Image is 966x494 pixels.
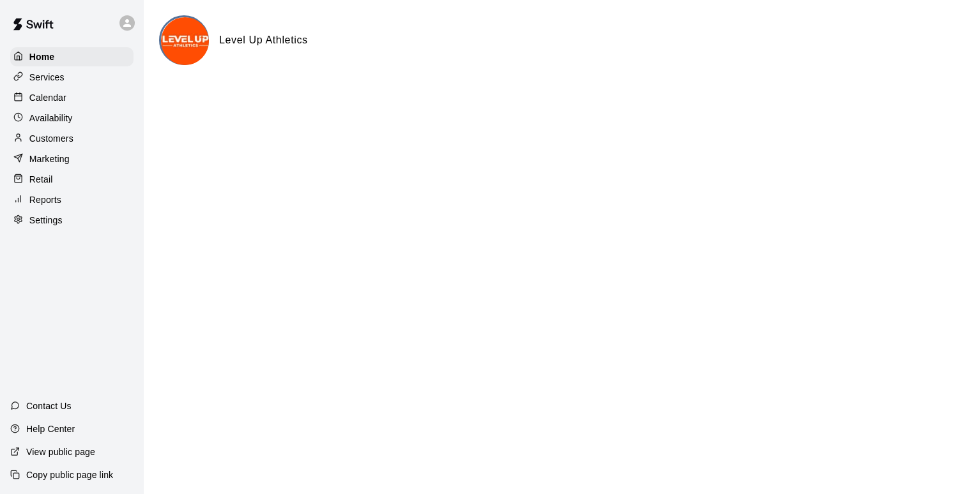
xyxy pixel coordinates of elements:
p: Calendar [29,91,66,104]
p: Services [29,71,65,84]
a: Settings [10,211,134,230]
img: Level Up Athletics logo [161,17,209,65]
a: Retail [10,170,134,189]
p: Home [29,50,55,63]
p: Customers [29,132,73,145]
p: Help Center [26,423,75,435]
p: Contact Us [26,400,72,412]
a: Home [10,47,134,66]
p: Settings [29,214,63,227]
a: Services [10,68,134,87]
a: Calendar [10,88,134,107]
p: Copy public page link [26,468,113,481]
a: Availability [10,109,134,128]
h6: Level Up Athletics [219,32,308,49]
a: Marketing [10,149,134,168]
p: View public page [26,445,95,458]
p: Retail [29,173,53,186]
a: Customers [10,129,134,148]
p: Availability [29,112,73,124]
p: Reports [29,193,61,206]
p: Marketing [29,153,70,165]
a: Reports [10,190,134,209]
